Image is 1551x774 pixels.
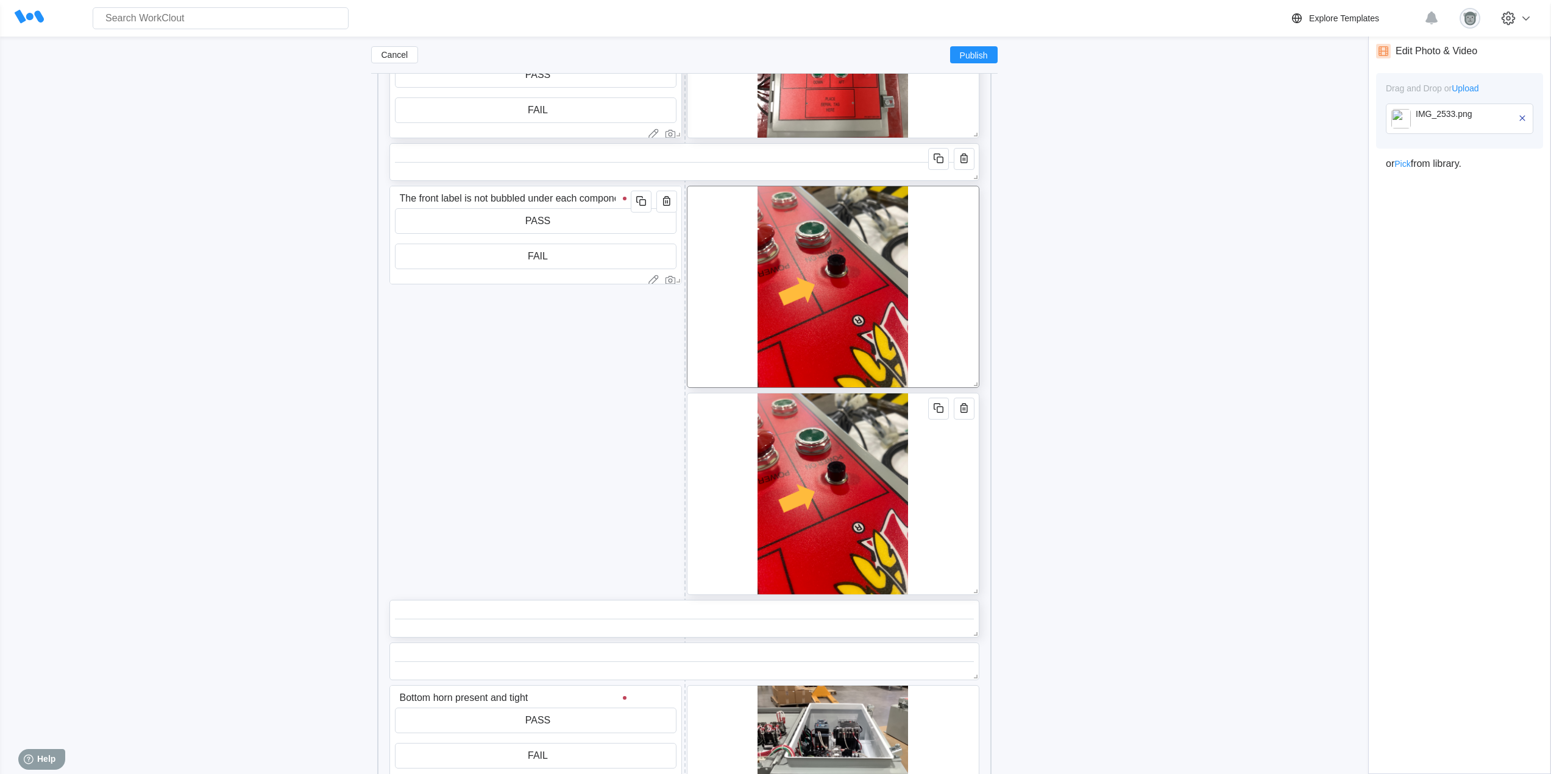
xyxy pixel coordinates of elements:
div: Edit Photo & Video [1396,46,1477,57]
span: Drag and Drop or [1386,83,1479,93]
div: IMG_2533.png [1416,109,1517,119]
span: Cancel [382,51,408,59]
button: Cancel [371,46,419,63]
input: Field description [395,186,635,211]
input: Selection placeholder [396,244,676,269]
span: Upload [1452,83,1478,93]
span: Pick [1394,159,1410,169]
input: Field description [395,686,635,710]
input: Selection placeholder [396,744,676,768]
img: IMG_2533.jpg [758,186,909,387]
img: IMG_2533.jpg [758,393,909,594]
img: gorilla.png [1460,8,1480,29]
input: Selection placeholder [396,209,676,233]
button: Publish [950,46,998,63]
span: Publish [960,51,988,58]
div: or from library. [1386,158,1533,169]
input: Search WorkClout [93,7,349,29]
img: 59835d1a-fbfb-4fd2-b6d8-4787a7ee7925 [1391,109,1411,128]
a: Explore Templates [1290,11,1418,26]
div: Explore Templates [1309,13,1379,23]
input: Selection placeholder [396,708,676,733]
input: Selection placeholder [396,98,676,122]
